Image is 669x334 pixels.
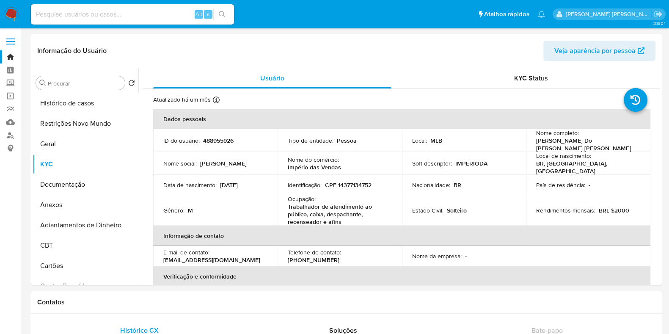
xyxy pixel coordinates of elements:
[412,252,462,260] p: Nome da empresa :
[33,174,138,195] button: Documentação
[163,160,197,167] p: Nome social :
[153,109,650,129] th: Dados pessoais
[33,215,138,235] button: Adiantamentos de Dinheiro
[536,181,585,189] p: País de residência :
[220,181,238,189] p: [DATE]
[536,160,637,175] p: BR, [GEOGRAPHIC_DATA], [GEOGRAPHIC_DATA]
[536,207,595,214] p: Rendimentos mensais :
[536,137,637,152] p: [PERSON_NAME] Do [PERSON_NAME] [PERSON_NAME]
[288,195,316,203] p: Ocupação :
[654,10,663,19] a: Sair
[325,181,372,189] p: CPF 14377134752
[31,9,234,20] input: Pesquise usuários ou casos...
[260,73,284,83] span: Usuário
[554,41,636,61] span: Veja aparência por pessoa
[536,129,579,137] p: Nome completo :
[484,10,529,19] span: Atalhos rápidos
[33,113,138,134] button: Restrições Novo Mundo
[288,181,322,189] p: Identificação :
[288,137,333,144] p: Tipo de entidade :
[188,207,193,214] p: M
[288,256,339,264] p: [PHONE_NUMBER]
[33,154,138,174] button: KYC
[195,10,202,18] span: Alt
[33,134,138,154] button: Geral
[514,73,548,83] span: KYC Status
[465,252,467,260] p: -
[33,195,138,215] button: Anexos
[33,276,138,296] button: Contas Bancárias
[599,207,629,214] p: BRL $2000
[207,10,209,18] span: s
[589,181,590,189] p: -
[128,80,135,89] button: Retornar ao pedido padrão
[536,152,591,160] p: Local de nascimento :
[203,137,234,144] p: 488955926
[538,11,545,18] a: Notificações
[288,156,339,163] p: Nome do comércio :
[455,160,487,167] p: IMPERIODA
[454,181,461,189] p: BR
[200,160,247,167] p: [PERSON_NAME]
[153,266,650,287] th: Verificação e conformidade
[337,137,357,144] p: Pessoa
[412,181,450,189] p: Nacionalidade :
[412,207,443,214] p: Estado Civil :
[39,80,46,86] button: Procurar
[153,96,211,104] p: Atualizado há um mês
[543,41,655,61] button: Veja aparência por pessoa
[288,203,388,226] p: Trabalhador de atendimento ao público, caixa, despachante, recenseador e afins
[412,160,452,167] p: Soft descriptor :
[163,181,217,189] p: Data de nascimento :
[33,93,138,113] button: Histórico de casos
[48,80,121,87] input: Procurar
[163,256,260,264] p: [EMAIL_ADDRESS][DOMAIN_NAME]
[153,226,650,246] th: Informação de contato
[412,137,427,144] p: Local :
[213,8,231,20] button: search-icon
[163,207,184,214] p: Gênero :
[430,137,442,144] p: MLB
[288,248,341,256] p: Telefone de contato :
[447,207,467,214] p: Solteiro
[37,298,655,306] h1: Contatos
[33,235,138,256] button: CBT
[566,10,651,18] p: danilo.toledo@mercadolivre.com
[288,163,341,171] p: Império das Vendas
[33,256,138,276] button: Cartões
[37,47,107,55] h1: Informação do Usuário
[163,137,200,144] p: ID do usuário :
[163,248,209,256] p: E-mail de contato :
